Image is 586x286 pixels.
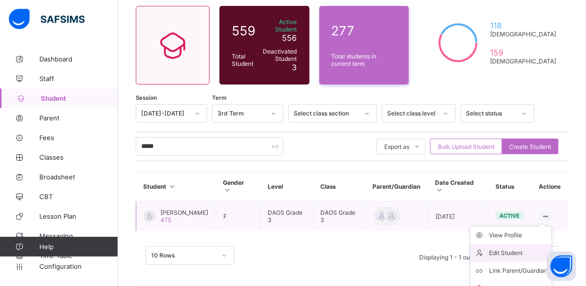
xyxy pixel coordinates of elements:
span: Configuration [39,262,118,270]
span: Active Student [262,18,297,33]
td: DAOS Grade 3 [313,201,366,231]
td: [DATE] [428,201,488,231]
i: Sort in Ascending Order [223,186,232,194]
span: Lesson Plan [39,212,118,220]
span: Create Student [509,143,551,150]
span: 118 [490,21,556,30]
li: Displaying 1 - 1 out of 1 [412,246,491,266]
i: Sort in Ascending Order [168,183,177,190]
span: Session [136,94,157,101]
button: Open asap [547,252,576,281]
span: Total students in current term [332,53,397,67]
th: Actions [531,172,568,201]
span: Student [41,94,118,102]
span: Fees [39,134,118,142]
th: Gender [216,172,260,201]
span: [DEMOGRAPHIC_DATA] [490,57,556,65]
div: 10 Rows [151,252,216,259]
span: Export as [384,143,409,150]
span: Deactivated Student [262,48,297,62]
i: Sort in Ascending Order [435,186,444,194]
div: Select status [466,110,516,117]
div: Select class level [387,110,437,117]
span: CBT [39,193,118,200]
span: Dashboard [39,55,118,63]
span: Help [39,243,118,251]
th: Date Created [428,172,488,201]
span: Classes [39,153,118,161]
th: Parent/Guardian [366,172,428,201]
span: 159 [490,48,556,57]
span: Messaging [39,232,118,240]
div: [DATE]-[DATE] [141,110,189,117]
td: DAOS Grade 3 [260,201,313,231]
span: Parent [39,114,118,122]
div: Link Parent/Guardian [489,266,548,276]
div: Total Student [229,50,260,70]
th: Student [136,172,216,201]
th: Level [260,172,313,201]
span: 559 [232,23,257,38]
span: [PERSON_NAME] [160,209,208,216]
span: Term [212,94,226,101]
th: Class [313,172,366,201]
span: [DEMOGRAPHIC_DATA] [490,30,556,38]
div: 3rd Term [217,110,265,117]
span: 3 [292,62,297,72]
th: Status [488,172,531,201]
div: Edit Student [489,248,548,258]
div: View Profile [489,230,548,240]
span: Broadsheet [39,173,118,181]
td: F [216,201,260,231]
span: Bulk Upload Student [438,143,494,150]
span: Staff [39,75,118,83]
div: Select class section [294,110,359,117]
span: active [499,212,520,219]
img: safsims [9,9,85,29]
span: 556 [282,33,297,43]
span: 277 [332,23,397,38]
span: 475 [160,216,171,224]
